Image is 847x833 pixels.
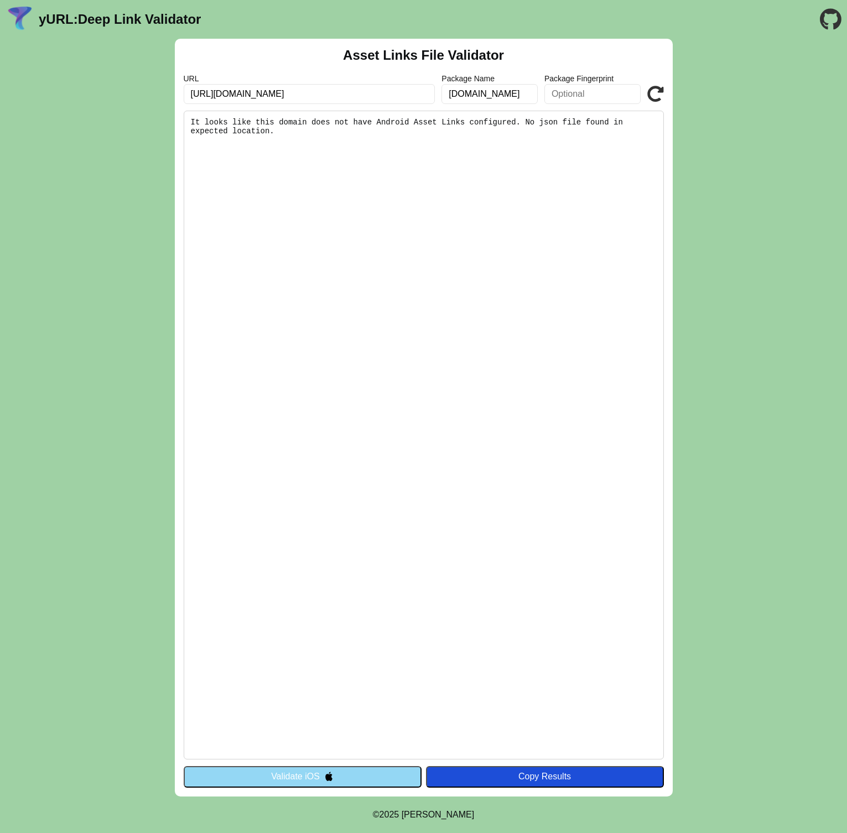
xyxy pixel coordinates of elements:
[6,5,34,34] img: yURL Logo
[544,84,641,104] input: Optional
[426,766,664,787] button: Copy Results
[184,766,422,787] button: Validate iOS
[380,810,399,819] span: 2025
[432,772,658,782] div: Copy Results
[184,74,435,83] label: URL
[184,84,435,104] input: Required
[324,772,334,781] img: appleIcon.svg
[544,74,641,83] label: Package Fingerprint
[184,111,664,759] pre: It looks like this domain does not have Android Asset Links configured. No json file found in exp...
[402,810,475,819] a: Michael Ibragimchayev's Personal Site
[373,796,474,833] footer: ©
[441,74,538,83] label: Package Name
[441,84,538,104] input: Optional
[343,48,504,63] h2: Asset Links File Validator
[39,12,201,27] a: yURL:Deep Link Validator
